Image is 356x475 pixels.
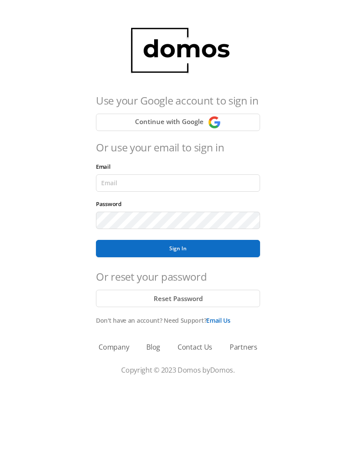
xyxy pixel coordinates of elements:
input: Email [96,174,260,192]
button: Sign In [96,240,260,257]
a: Company [99,342,129,352]
a: Email Us [206,316,231,324]
label: Email [96,163,115,170]
p: Copyright © 2023 Domos by . [22,365,334,375]
button: Continue with Google [96,114,260,131]
input: Password [96,212,260,229]
h4: Or use your email to sign in [96,140,260,155]
p: Don't have an account? Need Support? [96,316,260,325]
h4: Or reset your password [96,269,260,285]
a: Blog [146,342,160,352]
a: Domos [210,365,234,375]
a: Contact Us [178,342,212,352]
button: Reset Password [96,290,260,307]
a: Partners [230,342,257,352]
img: domos [122,17,234,84]
h4: Use your Google account to sign in [96,93,260,108]
label: Password [96,200,126,208]
img: Continue with Google [208,116,221,129]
